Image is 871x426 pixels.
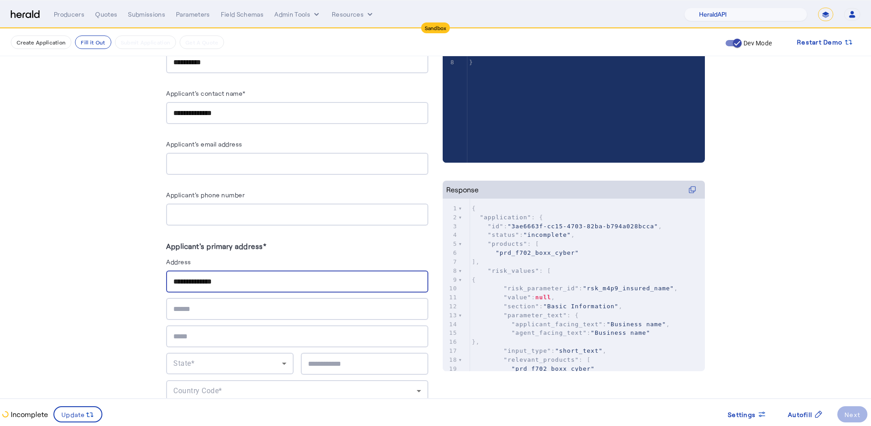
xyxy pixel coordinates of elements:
[443,248,458,257] div: 6
[443,284,458,293] div: 10
[443,58,456,67] div: 8
[443,275,458,284] div: 9
[472,276,476,283] span: {
[443,204,458,213] div: 1
[9,409,48,420] p: Incomplete
[472,312,579,319] span: : {
[472,267,551,274] span: : [
[535,294,551,301] span: null
[504,356,579,363] span: "relevant_products"
[728,410,756,419] span: Settings
[488,231,519,238] span: "status"
[555,347,603,354] span: "short_text"
[53,406,102,422] button: Update
[443,293,458,302] div: 11
[443,328,458,337] div: 15
[443,346,458,355] div: 17
[443,222,458,231] div: 3
[166,258,191,266] label: Address
[166,89,246,97] label: Applicant's contact name*
[488,223,503,230] span: "id"
[504,294,532,301] span: "value"
[472,303,623,310] span: : ,
[488,240,527,247] span: "products"
[11,10,40,19] img: Herald Logo
[504,347,551,354] span: "input_type"
[11,35,71,49] button: Create Application
[607,321,666,328] span: "Business name"
[469,50,473,57] span: ]
[472,338,480,345] span: },
[472,347,607,354] span: : ,
[472,205,476,212] span: {
[504,312,567,319] span: "parameter_text"
[472,294,555,301] span: : ,
[443,231,458,240] div: 4
[472,258,480,265] span: ],
[274,10,321,19] button: internal dropdown menu
[443,240,458,248] div: 5
[443,266,458,275] div: 8
[721,406,774,422] button: Settings
[480,214,532,221] span: "application"
[443,302,458,311] div: 12
[166,191,245,199] label: Applicant's phone number
[511,365,594,372] span: "prd_f702_boxx_cyber"
[472,240,539,247] span: : [
[742,39,772,48] label: Dev Mode
[173,359,194,368] span: State*
[523,231,571,238] span: "incomplete"
[54,10,84,19] div: Producers
[472,321,670,328] span: : ,
[128,10,165,19] div: Submissions
[446,184,479,195] div: Response
[543,303,619,310] span: "Basic Information"
[591,329,650,336] span: "Business name"
[443,311,458,320] div: 13
[166,242,266,250] label: Applicant's primary address*
[221,10,264,19] div: Field Schemas
[797,37,842,48] span: Restart Demo
[511,321,603,328] span: "applicant_facing_text"
[788,410,812,419] span: Autofill
[443,181,705,353] herald-code-block: Response
[443,337,458,346] div: 16
[511,329,587,336] span: "agent_facing_text"
[332,10,374,19] button: Resources dropdown menu
[173,386,222,395] span: Country Code*
[443,257,458,266] div: 7
[472,329,650,336] span: :
[472,223,662,230] span: : ,
[443,320,458,329] div: 14
[790,34,860,50] button: Restart Demo
[421,22,450,33] div: Sandbox
[443,355,458,364] div: 18
[472,231,575,238] span: : ,
[469,59,473,66] span: }
[507,223,658,230] span: "3ae6663f-cc15-4703-82ba-b794a028bcca"
[472,356,591,363] span: : [
[472,214,543,221] span: : {
[472,285,678,292] span: : ,
[115,35,176,49] button: Submit Application
[443,213,458,222] div: 2
[166,140,242,148] label: Applicant's email address
[488,267,539,274] span: "risk_values"
[504,285,579,292] span: "risk_parameter_id"
[62,410,85,419] span: Update
[180,35,224,49] button: Get A Quote
[75,35,111,49] button: Fill it Out
[781,406,830,422] button: Autofill
[443,364,458,373] div: 19
[504,303,539,310] span: "section"
[95,10,117,19] div: Quotes
[176,10,210,19] div: Parameters
[583,285,674,292] span: "rsk_m4p9_insured_name"
[496,249,579,256] span: "prd_f702_boxx_cyber"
